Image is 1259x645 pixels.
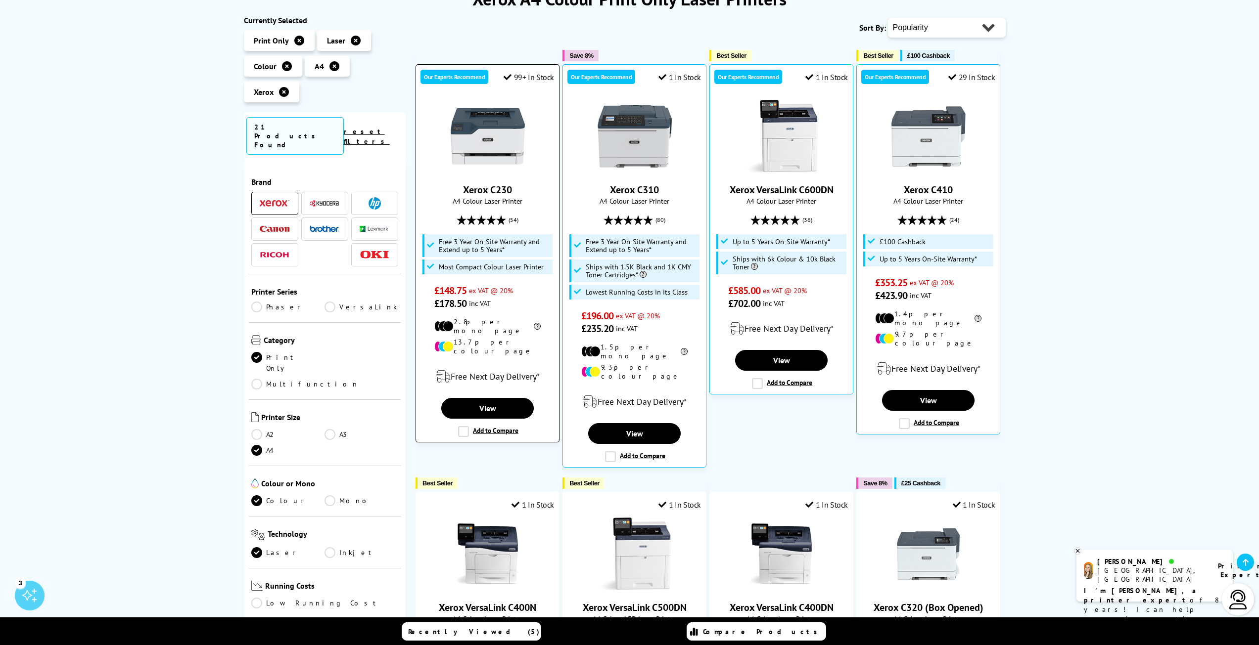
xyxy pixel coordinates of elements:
[910,278,954,287] span: ex VAT @ 20%
[1097,566,1206,584] div: [GEOGRAPHIC_DATA], [GEOGRAPHIC_DATA]
[369,197,381,210] img: HP
[251,529,266,540] img: Technology
[325,495,398,506] a: Mono
[251,495,325,506] a: Colour
[728,297,760,310] span: £702.00
[581,343,688,360] li: 1.5p per mono page
[251,379,359,389] a: Multifunction
[861,70,929,84] div: Our Experts Recommend
[439,263,544,271] span: Most Compact Colour Laser Printer
[610,183,659,196] a: Xerox C310
[745,166,819,175] a: Xerox VersaLink C600DN
[730,183,834,196] a: Xerox VersaLink C600DN
[504,72,554,82] div: 99+ In Stock
[730,601,834,614] a: Xerox VersaLink C400DN
[1228,590,1248,609] img: user-headset-light.svg
[899,418,959,429] label: Add to Compare
[469,286,513,295] span: ex VAT @ 20%
[763,299,785,308] span: inc VAT
[251,301,325,312] a: Phaser
[581,309,613,322] span: £196.00
[360,251,389,259] img: OKI
[568,614,701,623] span: A4 Colour LED Laser Printer
[658,72,701,82] div: 1 In Stock
[588,423,680,444] a: View
[310,223,339,235] a: Brother
[598,99,672,173] img: Xerox C310
[568,196,701,206] span: A4 Colour Laser Printer
[605,451,665,462] label: Add to Compare
[268,529,398,542] span: Technology
[416,477,458,489] button: Best Seller
[251,429,325,440] a: A2
[752,378,812,389] label: Add to Compare
[421,363,554,390] div: modal_delivery
[408,627,540,636] span: Recently Viewed (5)
[709,50,751,61] button: Best Seller
[735,350,827,371] a: View
[598,517,672,591] img: Xerox VersaLink C500DN
[901,479,940,487] span: £25 Cashback
[325,301,398,312] a: VersaLink
[251,287,399,297] span: Printer Series
[745,517,819,591] img: Xerox VersaLink C400DN
[715,196,848,206] span: A4 Colour Laser Printer
[251,445,325,456] a: A4
[360,226,389,232] img: Lexmark
[469,299,491,308] span: inc VAT
[568,388,701,416] div: modal_delivery
[891,583,966,593] a: Xerox C320 (Box Opened)
[512,500,554,510] div: 1 In Stock
[1084,586,1225,633] p: of 8 years! I can help you choose the right product
[733,255,844,271] span: Ships with 6k Colour & 10k Black Toner
[451,99,525,173] img: Xerox C230
[360,249,389,261] a: OKI
[891,166,966,175] a: Xerox C410
[598,166,672,175] a: Xerox C310
[805,72,848,82] div: 1 In Stock
[598,583,672,593] a: Xerox VersaLink C500DN
[310,197,339,210] a: Kyocera
[862,196,995,206] span: A4 Colour Laser Printer
[261,478,399,490] span: Colour or Mono
[254,87,274,97] span: Xerox
[907,52,950,59] span: £100 Cashback
[310,225,339,232] img: Brother
[463,183,512,196] a: Xerox C230
[251,581,263,591] img: Running Costs
[805,500,848,510] div: 1 In Stock
[421,196,554,206] span: A4 Colour Laser Printer
[260,249,289,261] a: Ricoh
[859,23,886,33] span: Sort By:
[763,286,807,295] span: ex VAT @ 20%
[875,330,981,347] li: 9.7p per colour page
[402,622,541,641] a: Recently Viewed (5)
[451,166,525,175] a: Xerox C230
[251,352,325,374] a: Print Only
[953,500,995,510] div: 1 In Stock
[265,581,398,593] span: Running Costs
[569,52,593,59] span: Save 8%
[658,500,701,510] div: 1 In Stock
[260,226,289,232] img: Canon
[441,398,533,419] a: View
[562,50,598,61] button: Save 8%
[567,70,635,84] div: Our Experts Recommend
[583,601,687,614] a: Xerox VersaLink C500DN
[856,477,892,489] button: Save 8%
[728,284,760,297] span: £585.00
[360,223,389,235] a: Lexmark
[260,223,289,235] a: Canon
[251,547,325,558] a: Laser
[315,61,324,71] span: A4
[246,117,344,155] span: 21 Products Found
[15,577,26,588] div: 3
[360,197,389,210] a: HP
[439,238,551,254] span: Free 3 Year On-Site Warranty and Extend up to 5 Years*
[863,52,893,59] span: Best Seller
[434,338,541,355] li: 13.7p per colour page
[875,309,981,327] li: 1.4p per mono page
[451,517,525,591] img: Xerox VersaLink C400N
[458,426,518,437] label: Add to Compare
[863,479,887,487] span: Save 8%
